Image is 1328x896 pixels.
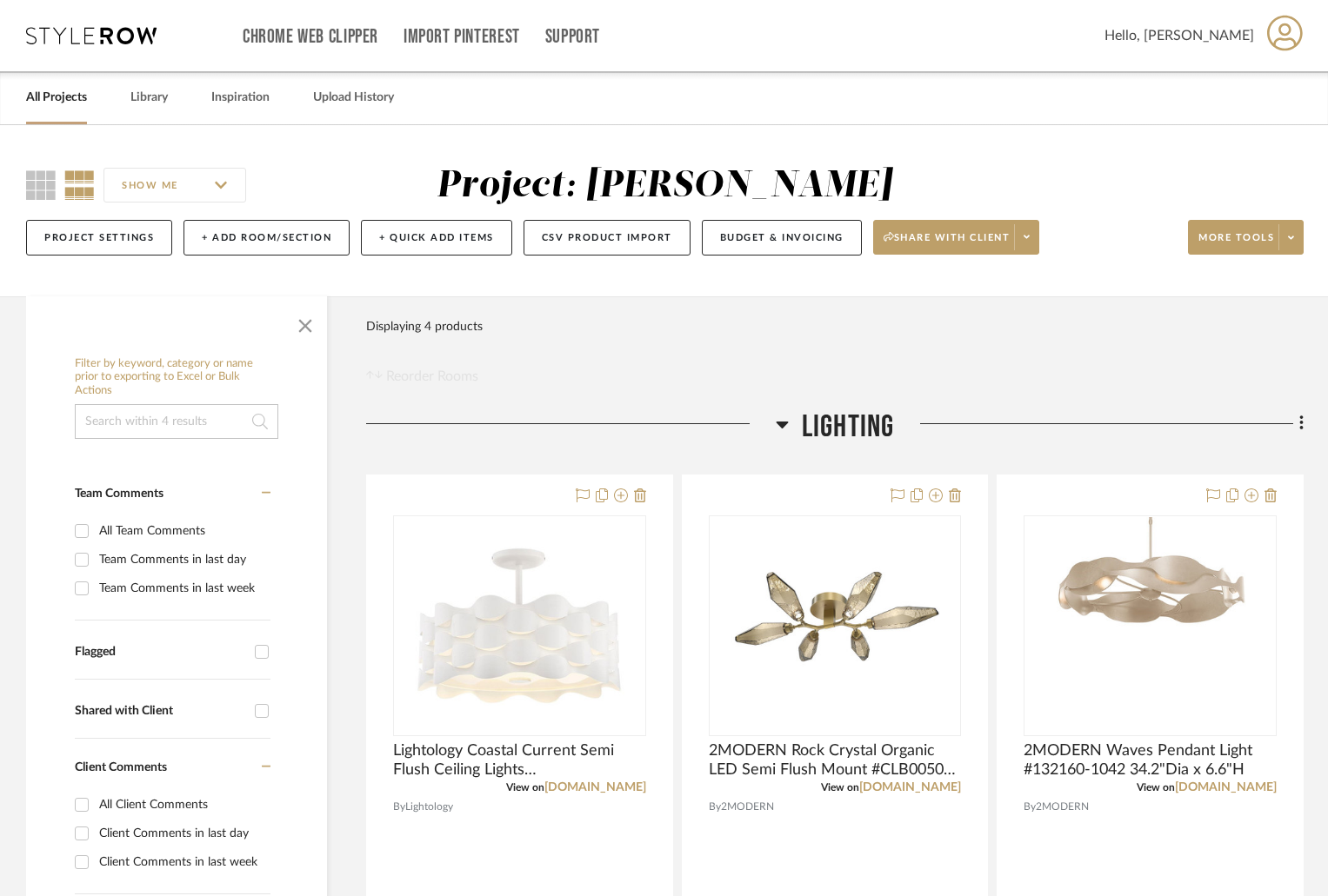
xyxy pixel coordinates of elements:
span: 2MODERN [1036,799,1089,815]
img: 2MODERN Waves Pendant Light #132160-1042 34.2"Dia x 6.6"H [1042,517,1259,734]
button: Project Settings [26,220,172,256]
span: 2MODERN Waves Pendant Light #132160-1042 34.2"Dia x 6.6"H [1024,741,1277,780]
button: Share with client [873,220,1040,255]
a: Import Pinterest [404,30,520,44]
span: Share with client [884,231,1011,257]
div: All Team Comments [99,517,266,545]
a: [DOMAIN_NAME] [544,781,646,793]
button: Budget & Invoicing [702,220,862,256]
span: Reorder Rooms [386,366,478,387]
span: View on [1137,782,1175,793]
div: Client Comments in last week [99,848,266,876]
h6: Filter by keyword, category or name prior to exporting to Excel or Bulk Actions [75,357,278,398]
span: By [1024,799,1036,815]
div: Client Comments in last day [99,820,266,847]
div: Displaying 4 products [366,309,483,344]
a: Upload History [313,86,394,110]
span: More tools [1198,231,1274,257]
a: Support [545,30,600,44]
span: Client Comments [75,761,167,773]
div: Team Comments in last week [99,574,266,602]
img: 2MODERN Rock Crystal Organic LED Semi Flush Mount #CLB0050-01-GB-L3-RTS 36.4"Dia x 6.6"H [726,517,944,734]
button: More tools [1188,220,1304,255]
a: Chrome Web Clipper [243,30,378,44]
div: All Client Comments [99,791,266,819]
button: + Quick Add Items [361,220,512,256]
span: By [393,799,405,815]
button: Reorder Rooms [366,366,478,387]
span: View on [821,782,859,793]
span: Lightology [405,799,453,815]
a: [DOMAIN_NAME] [1175,781,1277,793]
button: + Add Room/Section [184,220,350,256]
span: Lightology Coastal Current Semi Flush Ceiling Lights #GKV542302/P1302-655-L18"Dia x 7.25"H [393,741,646,780]
button: Close [288,305,323,340]
div: Team Comments in last day [99,546,266,574]
a: [DOMAIN_NAME] [859,781,961,793]
span: 2MODERN Rock Crystal Organic LED Semi Flush Mount #CLB0050-01-GB-L3-RTS 36.4"Dia x 6.6"H [709,741,962,780]
input: Search within 4 results [75,404,278,439]
span: By [709,799,721,815]
a: Inspiration [211,86,270,110]
div: Shared with Client [75,704,246,719]
button: CSV Product Import [524,220,691,256]
span: LIGHTING [802,408,895,446]
div: Project: [PERSON_NAME] [437,168,892,204]
img: Lightology Coastal Current Semi Flush Ceiling Lights #GKV542302/P1302-655-L18"Dia x 7.25"H [410,517,628,734]
span: Team Comments [75,488,163,500]
a: Library [130,86,168,110]
div: 0 [394,516,645,735]
span: Hello, [PERSON_NAME] [1104,25,1254,46]
div: 0 [710,516,961,735]
span: View on [506,782,544,793]
div: Flagged [75,645,246,660]
a: All Projects [26,86,87,110]
span: 2MODERN [721,799,774,815]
